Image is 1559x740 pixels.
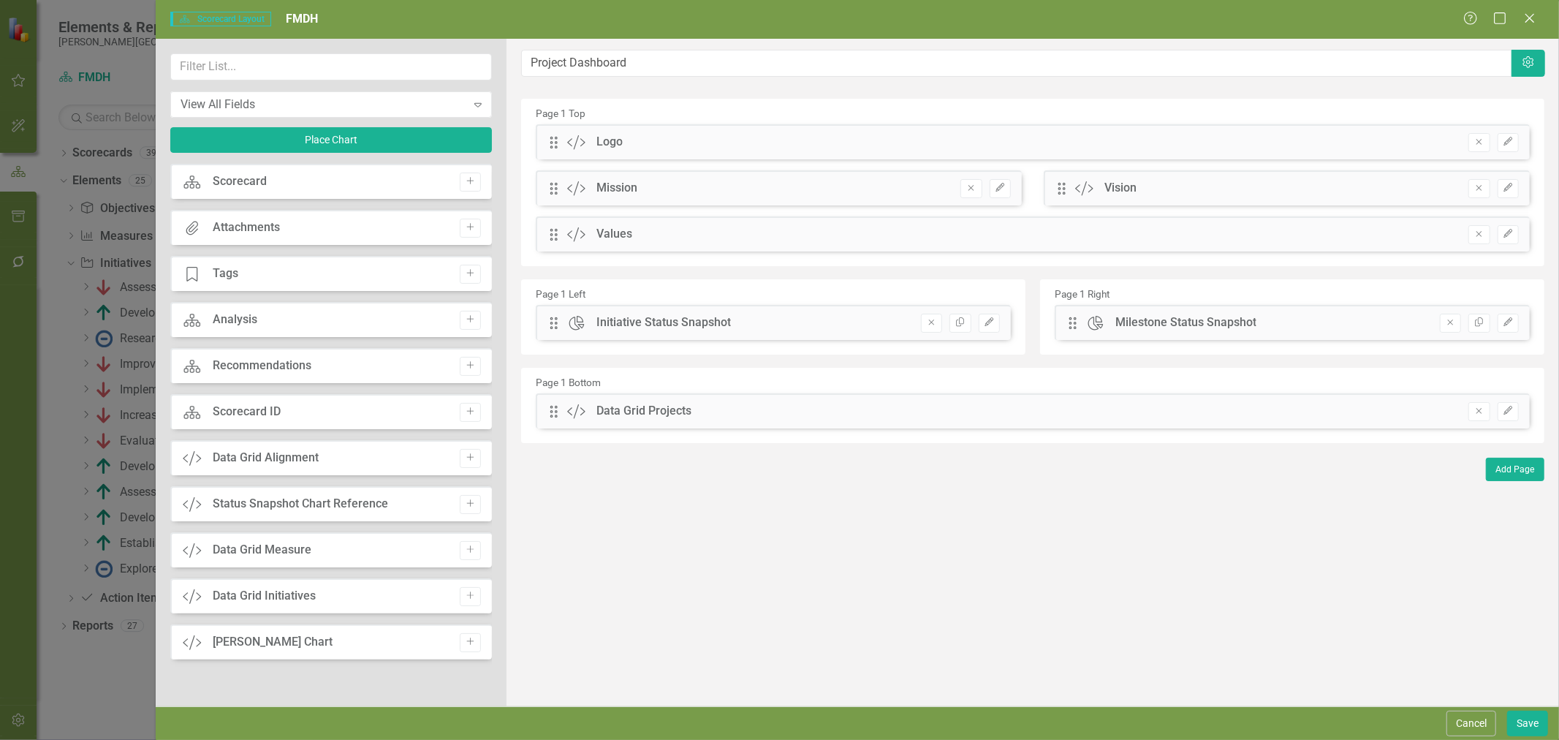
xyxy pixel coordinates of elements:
[213,634,333,651] div: [PERSON_NAME] Chart
[1486,458,1544,481] button: Add Page
[170,53,492,80] input: Filter List...
[213,542,311,559] div: Data Grid Measure
[596,134,623,151] div: Logo
[213,496,388,513] div: Status Snapshot Chart Reference
[596,314,731,331] div: Initiative Status Snapshot
[213,265,238,282] div: Tags
[213,588,316,605] div: Data Grid Initiatives
[213,312,257,328] div: Analysis
[213,450,319,467] div: Data Grid Alignment
[596,180,637,197] div: Mission
[286,12,318,26] span: FMDH
[1507,711,1548,736] button: Save
[536,288,585,300] small: Page 1 Left
[1104,180,1137,197] div: Vision
[596,226,632,243] div: Values
[536,377,601,388] small: Page 1 Bottom
[213,404,281,420] div: Scorecard ID
[213,173,267,190] div: Scorecard
[213,219,280,236] div: Attachments
[521,50,1512,77] input: Layout Name
[181,96,466,113] div: View All Fields
[1055,288,1109,300] small: Page 1 Right
[1446,711,1496,736] button: Cancel
[596,403,691,420] div: Data Grid Projects
[536,107,585,119] small: Page 1 Top
[213,358,311,374] div: Recommendations
[170,12,270,26] span: Scorecard Layout
[1115,314,1256,331] div: Milestone Status Snapshot
[170,127,492,153] button: Place Chart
